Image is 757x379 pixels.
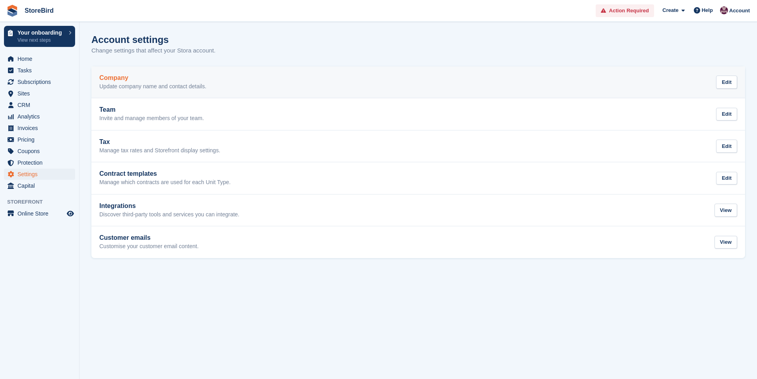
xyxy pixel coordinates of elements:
[17,30,65,35] p: Your onboarding
[17,65,65,76] span: Tasks
[91,98,745,130] a: Team Invite and manage members of your team. Edit
[716,172,737,185] div: Edit
[17,76,65,87] span: Subscriptions
[17,88,65,99] span: Sites
[720,6,728,14] img: Hugh Stanton
[702,6,713,14] span: Help
[729,7,750,15] span: Account
[99,106,204,113] h2: Team
[91,162,745,194] a: Contract templates Manage which contracts are used for each Unit Type. Edit
[17,157,65,168] span: Protection
[17,208,65,219] span: Online Store
[17,37,65,44] p: View next steps
[91,194,745,226] a: Integrations Discover third-party tools and services you can integrate. View
[17,180,65,191] span: Capital
[99,138,220,146] h2: Tax
[4,122,75,134] a: menu
[662,6,678,14] span: Create
[4,146,75,157] a: menu
[716,76,737,89] div: Edit
[91,66,745,98] a: Company Update company name and contact details. Edit
[4,111,75,122] a: menu
[99,179,230,186] p: Manage which contracts are used for each Unit Type.
[596,4,654,17] a: Action Required
[99,147,220,154] p: Manage tax rates and Storefront display settings.
[17,53,65,64] span: Home
[4,26,75,47] a: Your onboarding View next steps
[4,180,75,191] a: menu
[4,65,75,76] a: menu
[66,209,75,218] a: Preview store
[99,202,240,210] h2: Integrations
[4,134,75,145] a: menu
[99,74,206,82] h2: Company
[91,226,745,258] a: Customer emails Customise your customer email content. View
[99,115,204,122] p: Invite and manage members of your team.
[4,53,75,64] a: menu
[99,243,199,250] p: Customise your customer email content.
[714,204,737,217] div: View
[17,99,65,111] span: CRM
[99,211,240,218] p: Discover third-party tools and services you can integrate.
[99,83,206,90] p: Update company name and contact details.
[99,234,199,241] h2: Customer emails
[4,169,75,180] a: menu
[716,108,737,121] div: Edit
[91,46,215,55] p: Change settings that affect your Stora account.
[99,170,230,177] h2: Contract templates
[609,7,649,15] span: Action Required
[21,4,57,17] a: StoreBird
[714,236,737,249] div: View
[17,169,65,180] span: Settings
[7,198,79,206] span: Storefront
[4,157,75,168] a: menu
[17,146,65,157] span: Coupons
[17,111,65,122] span: Analytics
[4,99,75,111] a: menu
[91,34,169,45] h1: Account settings
[4,88,75,99] a: menu
[4,76,75,87] a: menu
[17,122,65,134] span: Invoices
[6,5,18,17] img: stora-icon-8386f47178a22dfd0bd8f6a31ec36ba5ce8667c1dd55bd0f319d3a0aa187defe.svg
[716,140,737,153] div: Edit
[91,130,745,162] a: Tax Manage tax rates and Storefront display settings. Edit
[17,134,65,145] span: Pricing
[4,208,75,219] a: menu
